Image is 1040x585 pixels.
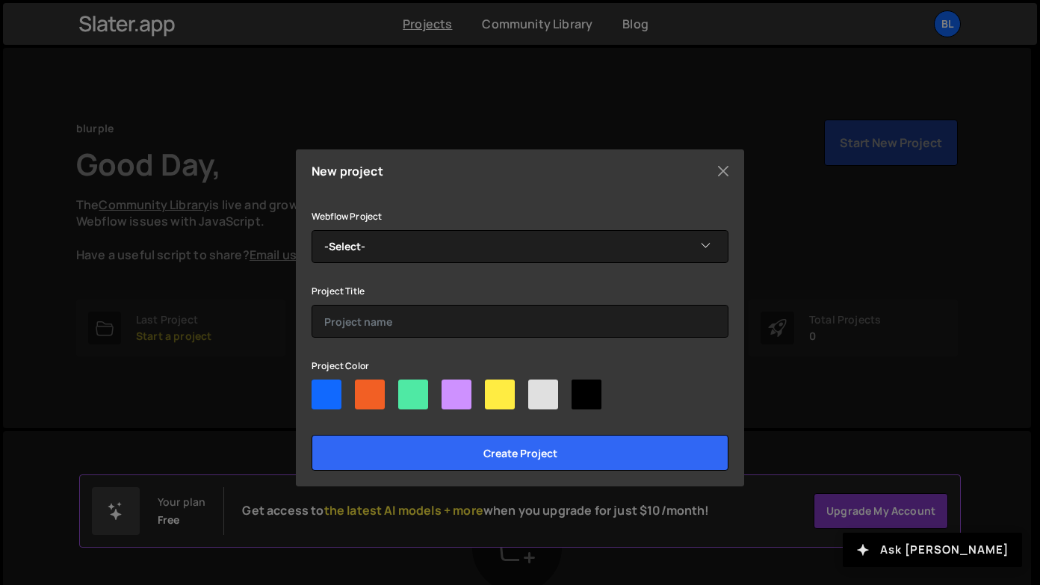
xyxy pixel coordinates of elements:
label: Webflow Project [312,209,382,224]
button: Close [712,160,734,182]
input: Project name [312,305,728,338]
label: Project Title [312,284,365,299]
input: Create project [312,435,728,471]
label: Project Color [312,359,369,374]
h5: New project [312,165,383,177]
button: Ask [PERSON_NAME] [843,533,1022,567]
